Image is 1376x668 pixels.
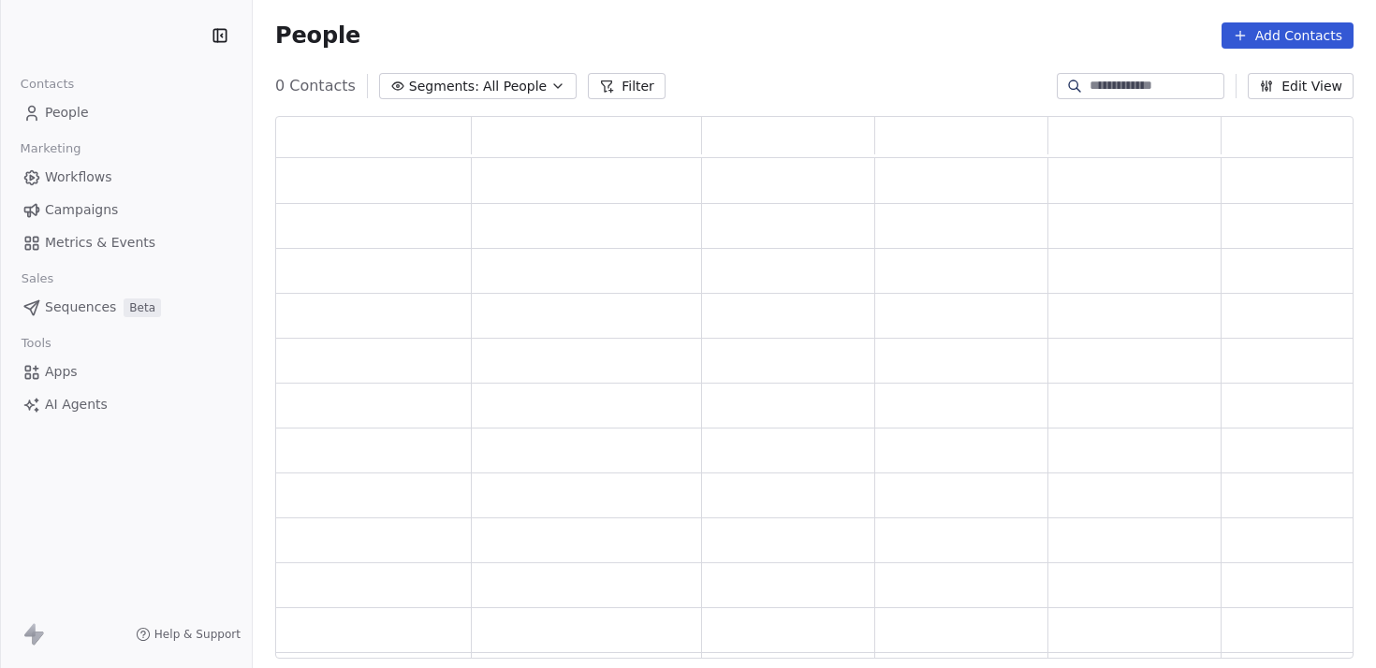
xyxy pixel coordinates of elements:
[13,265,62,293] span: Sales
[15,356,237,387] a: Apps
[275,75,356,97] span: 0 Contacts
[45,362,78,382] span: Apps
[15,195,237,225] a: Campaigns
[15,162,237,193] a: Workflows
[15,292,237,323] a: SequencesBeta
[15,97,237,128] a: People
[45,395,108,414] span: AI Agents
[15,227,237,258] a: Metrics & Events
[1248,73,1354,99] button: Edit View
[12,70,82,98] span: Contacts
[124,298,161,317] span: Beta
[45,103,89,123] span: People
[45,167,112,187] span: Workflows
[45,233,155,253] span: Metrics & Events
[45,298,116,317] span: Sequences
[588,73,666,99] button: Filter
[1222,22,1354,49] button: Add Contacts
[409,77,479,96] span: Segments:
[275,22,360,50] span: People
[136,627,241,642] a: Help & Support
[13,329,59,357] span: Tools
[154,627,241,642] span: Help & Support
[483,77,547,96] span: All People
[15,389,237,420] a: AI Agents
[12,135,89,163] span: Marketing
[45,200,118,220] span: Campaigns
